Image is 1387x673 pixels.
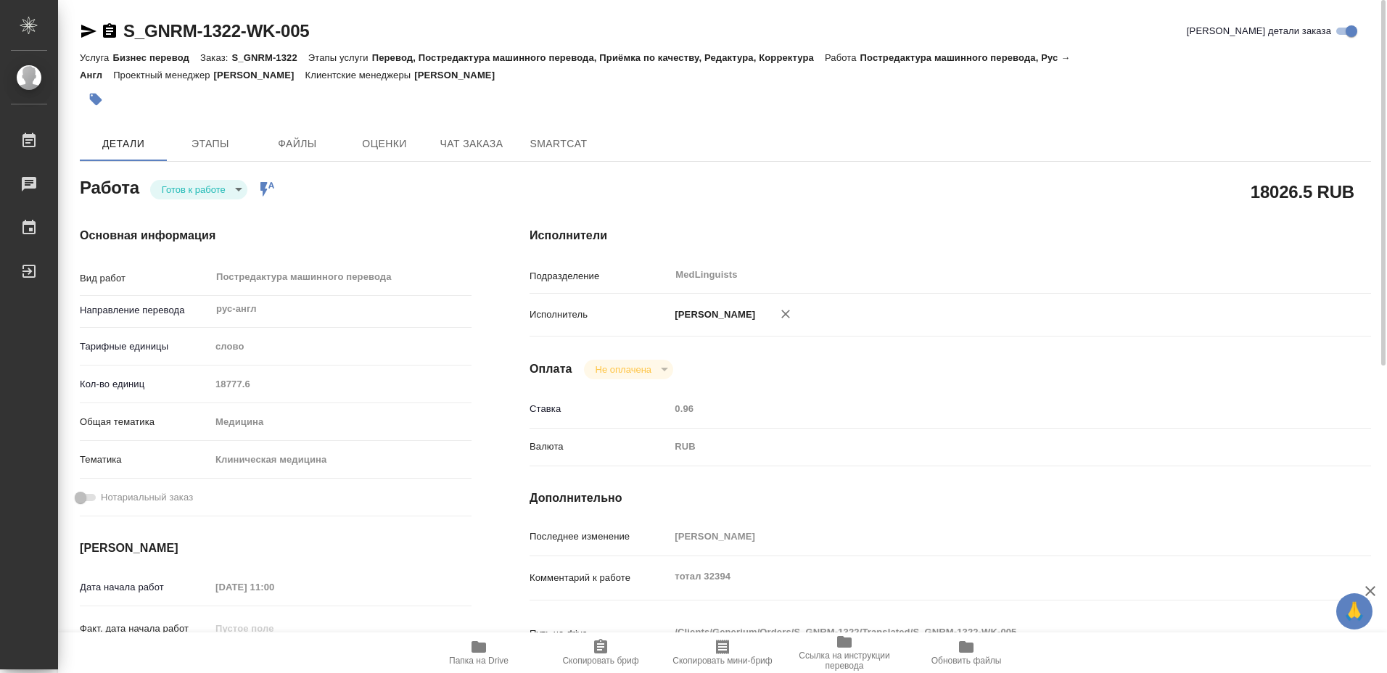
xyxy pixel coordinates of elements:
p: Валюта [530,439,670,454]
button: Ссылка на инструкции перевода [783,632,905,673]
h4: Оплата [530,360,572,378]
p: [PERSON_NAME] [414,70,506,80]
p: Дата начала работ [80,580,210,595]
span: Нотариальный заказ [101,490,193,505]
p: Тарифные единицы [80,339,210,354]
input: Пустое поле [670,398,1301,419]
div: RUB [670,434,1301,459]
span: Этапы [176,135,245,153]
span: Скопировать бриф [562,656,638,666]
h4: Исполнители [530,227,1371,244]
input: Пустое поле [670,526,1301,547]
button: Скопировать ссылку для ЯМессенджера [80,22,97,40]
p: Направление перевода [80,303,210,318]
span: Скопировать мини-бриф [672,656,772,666]
button: Скопировать бриф [540,632,662,673]
button: Не оплачена [591,363,656,376]
p: Услуга [80,52,112,63]
input: Пустое поле [210,618,337,639]
p: Работа [825,52,860,63]
p: Заказ: [200,52,231,63]
button: Готов к работе [157,183,230,196]
span: SmartCat [524,135,593,153]
h2: 18026.5 RUB [1251,179,1354,204]
div: Медицина [210,410,472,434]
p: Вид работ [80,271,210,286]
span: Папка на Drive [449,656,509,666]
p: Последнее изменение [530,529,670,544]
h2: Работа [80,173,139,199]
button: Добавить тэг [80,83,112,115]
h4: Дополнительно [530,490,1371,507]
div: Клиническая медицина [210,447,472,472]
a: S_GNRM-1322-WK-005 [123,21,309,41]
h4: Основная информация [80,227,472,244]
div: Готов к работе [584,360,673,379]
p: Клиентские менеджеры [305,70,415,80]
p: Исполнитель [530,307,670,322]
span: 🙏 [1342,596,1367,627]
p: Кол-во единиц [80,377,210,392]
p: Подразделение [530,269,670,284]
input: Пустое поле [210,577,337,598]
p: Факт. дата начала работ [80,622,210,636]
p: Ставка [530,402,670,416]
p: Тематика [80,453,210,467]
p: S_GNRM-1322 [231,52,308,63]
p: [PERSON_NAME] [670,307,755,322]
button: Папка на Drive [418,632,540,673]
p: [PERSON_NAME] [214,70,305,80]
textarea: /Clients/Generium/Orders/S_GNRM-1322/Translated/S_GNRM-1322-WK-005 [670,620,1301,645]
button: Скопировать мини-бриф [662,632,783,673]
p: Общая тематика [80,415,210,429]
span: Оценки [350,135,419,153]
p: Перевод, Постредактура машинного перевода, Приёмка по качеству, Редактура, Корректура [372,52,825,63]
button: Удалить исполнителя [770,298,802,330]
div: слово [210,334,472,359]
textarea: тотал 32394 [670,564,1301,589]
button: Скопировать ссылку [101,22,118,40]
p: Комментарий к работе [530,571,670,585]
p: Путь на drive [530,627,670,641]
span: Детали [89,135,158,153]
button: 🙏 [1336,593,1372,629]
input: Пустое поле [210,373,472,395]
p: Этапы услуги [308,52,372,63]
p: Бизнес перевод [112,52,200,63]
span: Чат заказа [437,135,506,153]
span: Файлы [263,135,332,153]
span: Ссылка на инструкции перевода [792,651,897,671]
p: Проектный менеджер [113,70,213,80]
button: Обновить файлы [905,632,1027,673]
span: [PERSON_NAME] детали заказа [1187,24,1331,38]
h4: [PERSON_NAME] [80,540,472,557]
span: Обновить файлы [931,656,1002,666]
div: Готов к работе [150,180,247,199]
